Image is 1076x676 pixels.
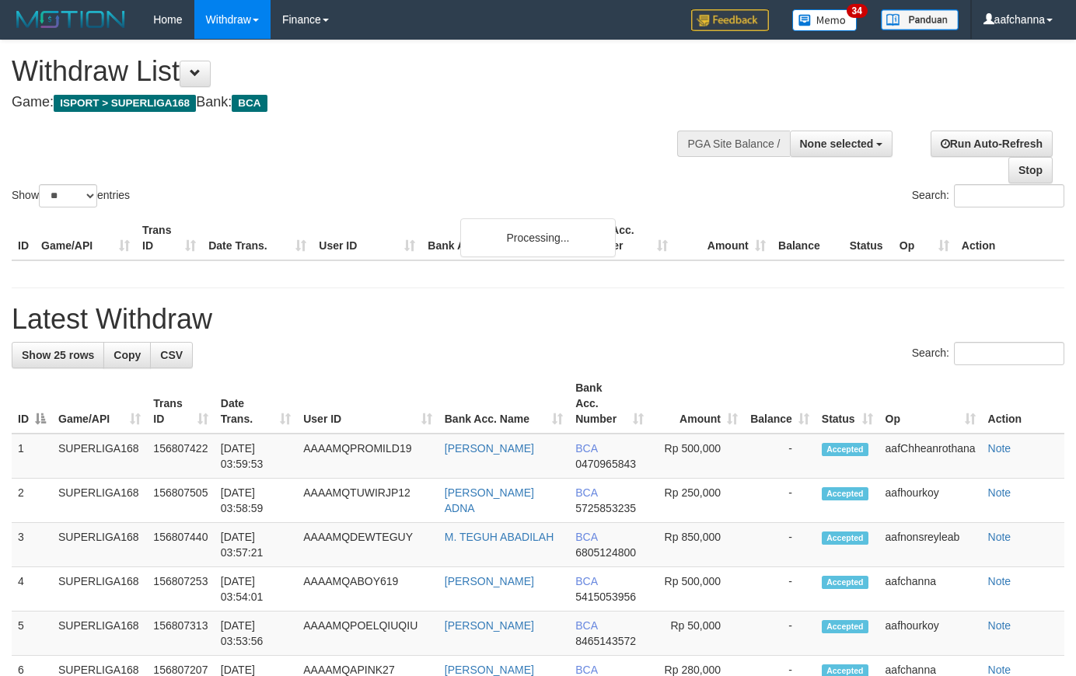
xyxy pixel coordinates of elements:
td: AAAAMQABOY619 [297,567,438,612]
td: SUPERLIGA168 [52,567,147,612]
a: Show 25 rows [12,342,104,368]
td: aafhourkoy [879,612,982,656]
span: Accepted [822,487,868,500]
td: 156807313 [147,612,214,656]
th: Op: activate to sort column ascending [879,374,982,434]
span: Copy 6805124800 to clipboard [575,546,636,559]
td: Rp 50,000 [650,612,744,656]
td: 2 [12,479,52,523]
th: Status: activate to sort column ascending [816,374,879,434]
th: Date Trans. [202,216,313,260]
td: AAAAMQTUWIRJP12 [297,479,438,523]
td: SUPERLIGA168 [52,479,147,523]
a: Note [988,442,1011,455]
a: Note [988,664,1011,676]
a: [PERSON_NAME] [445,619,534,632]
select: Showentries [39,184,97,207]
th: Date Trans.: activate to sort column ascending [215,374,297,434]
div: PGA Site Balance / [677,131,789,157]
th: Action [982,374,1064,434]
span: Accepted [822,443,868,456]
h1: Latest Withdraw [12,304,1064,335]
td: SUPERLIGA168 [52,612,147,656]
span: None selected [800,138,874,150]
td: Rp 500,000 [650,434,744,479]
th: Bank Acc. Name [421,216,575,260]
div: Processing... [460,218,616,257]
span: BCA [575,575,597,587]
td: [DATE] 03:57:21 [215,523,297,567]
a: Stop [1008,157,1053,183]
span: Copy 0470965843 to clipboard [575,458,636,470]
td: [DATE] 03:58:59 [215,479,297,523]
img: Feedback.jpg [691,9,769,31]
th: Game/API: activate to sort column ascending [52,374,147,434]
span: CSV [160,349,183,361]
th: Bank Acc. Name: activate to sort column ascending [438,374,569,434]
th: Amount: activate to sort column ascending [650,374,744,434]
label: Show entries [12,184,130,207]
a: [PERSON_NAME] [445,664,534,676]
span: BCA [575,664,597,676]
a: Run Auto-Refresh [931,131,1053,157]
th: User ID [313,216,421,260]
td: 156807422 [147,434,214,479]
td: SUPERLIGA168 [52,434,147,479]
span: Accepted [822,576,868,589]
td: - [744,479,816,523]
img: panduan.png [881,9,959,30]
th: Status [844,216,893,260]
th: ID [12,216,35,260]
td: aafchanna [879,567,982,612]
img: MOTION_logo.png [12,8,130,31]
a: M. TEGUH ABADILAH [445,531,554,543]
th: Bank Acc. Number: activate to sort column ascending [569,374,650,434]
th: ID: activate to sort column descending [12,374,52,434]
span: Show 25 rows [22,349,94,361]
h4: Game: Bank: [12,95,702,110]
td: aafhourkoy [879,479,982,523]
label: Search: [912,184,1064,207]
span: Accepted [822,531,868,545]
span: Copy [114,349,141,361]
a: [PERSON_NAME] [445,575,534,587]
td: AAAAMQPOELQIUQIU [297,612,438,656]
button: None selected [790,131,893,157]
h1: Withdraw List [12,56,702,87]
span: 34 [847,4,868,18]
a: Note [988,619,1011,632]
a: Note [988,531,1011,543]
td: AAAAMQPROMILD19 [297,434,438,479]
th: Balance: activate to sort column ascending [744,374,816,434]
td: - [744,434,816,479]
span: BCA [575,619,597,632]
td: [DATE] 03:59:53 [215,434,297,479]
a: CSV [150,342,193,368]
th: Bank Acc. Number [576,216,674,260]
span: BCA [575,442,597,455]
th: Amount [674,216,772,260]
td: 156807505 [147,479,214,523]
a: Copy [103,342,151,368]
img: Button%20Memo.svg [792,9,858,31]
input: Search: [954,342,1064,365]
td: 3 [12,523,52,567]
td: - [744,567,816,612]
td: 4 [12,567,52,612]
td: 156807440 [147,523,214,567]
td: Rp 250,000 [650,479,744,523]
span: BCA [232,95,267,112]
td: 156807253 [147,567,214,612]
td: 5 [12,612,52,656]
span: ISPORT > SUPERLIGA168 [54,95,196,112]
label: Search: [912,342,1064,365]
td: - [744,612,816,656]
td: [DATE] 03:53:56 [215,612,297,656]
td: SUPERLIGA168 [52,523,147,567]
span: Copy 8465143572 to clipboard [575,635,636,647]
td: aafnonsreyleab [879,523,982,567]
td: [DATE] 03:54:01 [215,567,297,612]
td: Rp 500,000 [650,567,744,612]
span: Copy 5725853235 to clipboard [575,502,636,514]
a: Note [988,575,1011,587]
